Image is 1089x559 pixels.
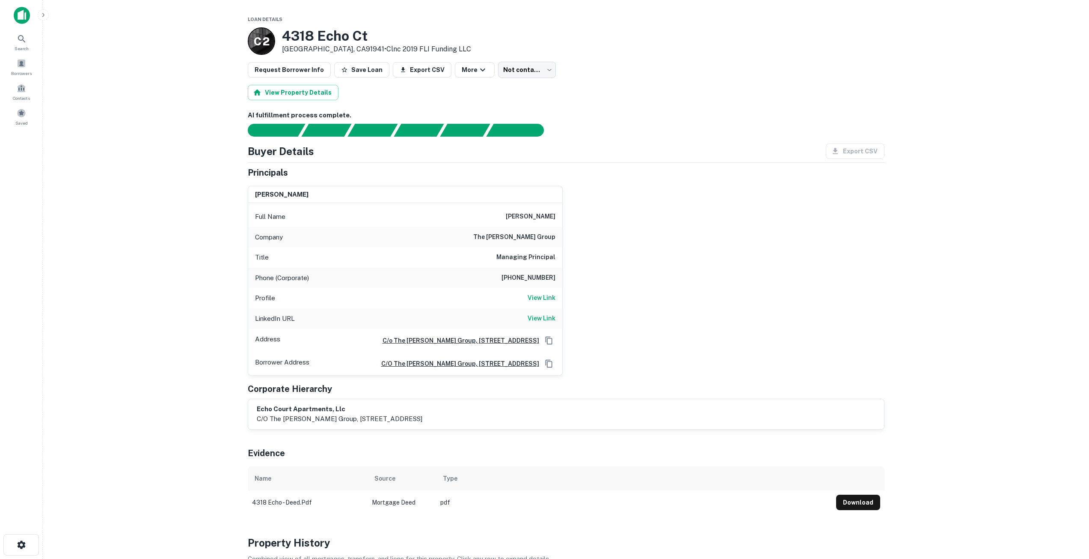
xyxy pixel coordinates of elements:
[368,490,436,514] td: Mortgage Deed
[543,357,555,370] button: Copy Address
[374,473,395,484] div: Source
[543,334,555,347] button: Copy Address
[248,143,314,159] h4: Buyer Details
[248,490,368,514] td: 4318 echo - deed.pdf
[255,273,309,283] p: Phone (Corporate)
[248,62,331,78] button: Request Borrower Info
[334,62,389,78] button: Save Loan
[255,357,309,370] p: Borrower Address
[506,212,555,222] h6: [PERSON_NAME]
[282,28,471,44] h3: 4318 Echo Ct
[257,404,422,414] h6: echo court apartments, llc
[255,473,271,484] div: Name
[248,85,338,100] button: View Property Details
[248,111,884,120] h6: AI fulfillment process complete.
[376,336,539,345] a: C/o The [PERSON_NAME] Group, [STREET_ADDRESS]
[14,7,30,24] img: capitalize-icon.png
[248,466,884,514] div: scrollable content
[836,495,880,510] button: Download
[15,120,28,126] span: Saved
[282,44,471,54] p: [GEOGRAPHIC_DATA], CA91941 •
[487,124,554,137] div: AI fulfillment process complete.
[455,62,495,78] button: More
[237,124,302,137] div: Sending borrower request to AI...
[248,383,332,395] h5: Corporate Hierarchy
[443,473,457,484] div: Type
[394,124,444,137] div: Principals found, AI now looking for contact information...
[257,414,422,424] p: c/o the [PERSON_NAME] group, [STREET_ADDRESS]
[248,447,285,460] h5: Evidence
[528,314,555,324] a: View Link
[255,212,285,222] p: Full Name
[440,124,490,137] div: Principals found, still searching for contact information. This may take time...
[528,293,555,303] a: View Link
[436,490,832,514] td: pdf
[3,80,40,103] a: Contacts
[13,95,30,102] span: Contacts
[498,62,556,78] div: Not contacted
[374,359,539,368] a: c/o the [PERSON_NAME] group, [STREET_ADDRESS]
[254,33,269,50] p: C 2
[248,466,368,490] th: Name
[15,45,29,52] span: Search
[528,293,555,302] h6: View Link
[255,232,283,242] p: Company
[255,334,280,347] p: Address
[496,252,555,263] h6: Managing Principal
[248,166,288,179] h5: Principals
[248,535,884,550] h4: Property History
[3,105,40,128] a: Saved
[436,466,832,490] th: Type
[393,62,451,78] button: Export CSV
[347,124,398,137] div: Documents found, AI parsing details...
[3,30,40,54] a: Search
[255,293,275,303] p: Profile
[501,273,555,283] h6: [PHONE_NUMBER]
[255,252,269,263] p: Title
[301,124,351,137] div: Your request is received and processing...
[386,45,471,53] a: Clnc 2019 FLI Funding LLC
[473,232,555,242] h6: the [PERSON_NAME] group
[255,314,295,324] p: LinkedIn URL
[368,466,436,490] th: Source
[248,17,282,22] span: Loan Details
[528,314,555,323] h6: View Link
[11,70,32,77] span: Borrowers
[255,190,309,200] h6: [PERSON_NAME]
[3,55,40,78] a: Borrowers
